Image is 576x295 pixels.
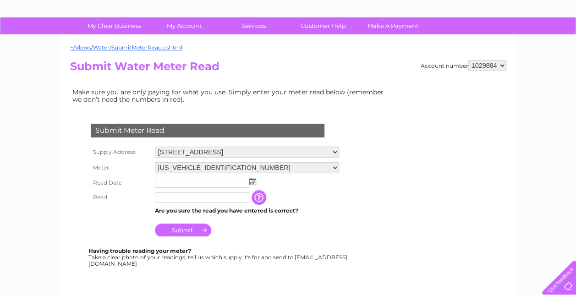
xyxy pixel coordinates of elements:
img: logo.png [20,24,67,52]
input: Information [252,190,268,205]
a: My Account [146,17,222,34]
a: ~/Views/Water/SubmitMeterRead.cshtml [70,44,182,51]
h2: Submit Water Meter Read [70,60,506,77]
a: Blog [496,39,510,46]
a: Energy [438,39,458,46]
a: Log out [546,39,567,46]
a: Water [415,39,432,46]
b: Having trouble reading your meter? [88,247,191,254]
a: Telecoms [463,39,491,46]
th: Read [88,190,153,205]
div: Clear Business is a trading name of Verastar Limited (registered in [GEOGRAPHIC_DATA] No. 3667643... [72,5,505,44]
a: Contact [515,39,538,46]
a: Make A Payment [355,17,431,34]
td: Are you sure the read you have entered is correct? [153,205,341,217]
img: ... [249,178,256,185]
div: Account number [421,60,506,71]
th: Supply Address [88,144,153,160]
a: My Clear Business [77,17,152,34]
div: Take a clear photo of your readings, tell us which supply it's for and send to [EMAIL_ADDRESS][DO... [88,248,349,267]
input: Submit [155,224,211,236]
th: Meter [88,160,153,175]
th: Read Date [88,175,153,190]
td: Make sure you are only paying for what you use. Simply enter your meter read below (remember we d... [70,86,391,105]
div: Submit Meter Read [91,124,324,137]
a: Services [216,17,291,34]
a: Customer Help [285,17,361,34]
a: 0333 014 3131 [403,5,466,16]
